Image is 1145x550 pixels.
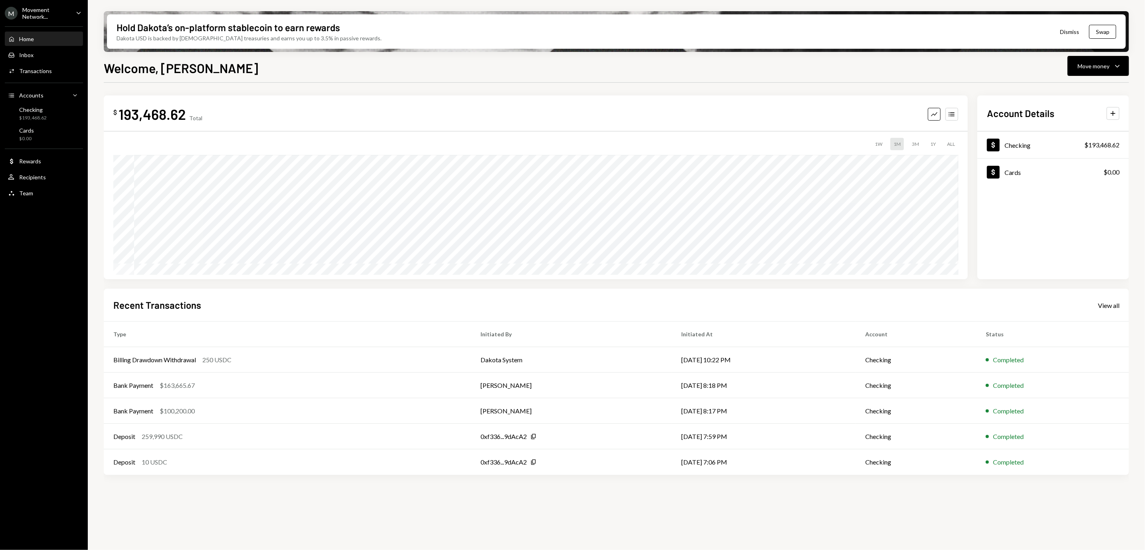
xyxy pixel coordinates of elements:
div: Inbox [19,52,34,58]
div: 1Y [927,138,939,150]
div: $0.00 [1103,167,1119,177]
div: 193,468.62 [119,105,186,123]
div: 10 USDC [142,457,167,467]
div: Move money [1078,62,1109,70]
div: Recipients [19,174,46,181]
a: Transactions [5,64,83,78]
div: 259,990 USDC [142,432,183,441]
div: 0xf336...9dAcA2 [481,457,527,467]
div: Billing Drawdown Withdrawal [113,355,196,365]
button: Dismiss [1050,22,1089,41]
td: [PERSON_NAME] [471,398,672,424]
div: $0.00 [19,135,34,142]
div: Cards [19,127,34,134]
div: 1M [890,138,904,150]
th: Status [976,322,1129,347]
div: Cards [1005,169,1021,176]
div: Accounts [19,92,44,99]
td: [PERSON_NAME] [471,373,672,398]
div: Movement Network... [22,6,69,20]
div: $ [113,108,117,116]
div: Completed [993,355,1024,365]
td: [DATE] 10:22 PM [672,347,856,373]
td: Checking [856,424,976,449]
div: $193,468.62 [19,115,47,121]
div: Transactions [19,68,52,74]
td: Checking [856,398,976,424]
div: Dakota USD is backed by [DEMOGRAPHIC_DATA] treasuries and earns you up to 3.5% in passive rewards. [117,34,382,42]
div: $193,468.62 [1084,140,1119,150]
a: Cards$0.00 [5,125,83,144]
td: Checking [856,449,976,475]
div: Completed [993,406,1024,416]
a: Recipients [5,170,83,184]
a: Home [5,32,83,46]
div: 0xf336...9dAcA2 [481,432,527,441]
div: Checking [1005,141,1030,149]
th: Type [104,322,471,347]
div: Deposit [113,432,135,441]
div: Rewards [19,158,41,165]
button: Move money [1068,56,1129,76]
div: ALL [944,138,958,150]
td: [DATE] 8:17 PM [672,398,856,424]
td: [DATE] 7:06 PM [672,449,856,475]
a: Cards$0.00 [977,159,1129,185]
div: $100,200.00 [160,406,195,416]
td: [DATE] 7:59 PM [672,424,856,449]
div: Total [189,115,202,121]
a: Team [5,186,83,200]
div: Completed [993,432,1024,441]
a: View all [1098,301,1119,310]
div: Completed [993,381,1024,390]
div: 3M [909,138,922,150]
a: Accounts [5,88,83,102]
h2: Account Details [987,107,1054,120]
th: Initiated At [672,322,856,347]
div: $163,665.67 [160,381,195,390]
th: Initiated By [471,322,672,347]
h1: Welcome, [PERSON_NAME] [104,60,258,76]
div: Team [19,190,33,197]
h2: Recent Transactions [113,298,201,312]
div: Bank Payment [113,406,153,416]
div: Completed [993,457,1024,467]
td: Dakota System [471,347,672,373]
a: Rewards [5,154,83,168]
a: Checking$193,468.62 [977,131,1129,158]
a: Inbox [5,48,83,62]
td: [DATE] 8:18 PM [672,373,856,398]
a: Checking$193,468.62 [5,104,83,123]
div: 1W [872,138,886,150]
div: Hold Dakota’s on-platform stablecoin to earn rewards [117,21,340,34]
td: Checking [856,373,976,398]
div: Checking [19,106,47,113]
button: Swap [1089,25,1116,39]
div: 250 USDC [202,355,231,365]
div: Bank Payment [113,381,153,390]
div: Deposit [113,457,135,467]
td: Checking [856,347,976,373]
th: Account [856,322,976,347]
div: M [5,7,18,20]
div: Home [19,36,34,42]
